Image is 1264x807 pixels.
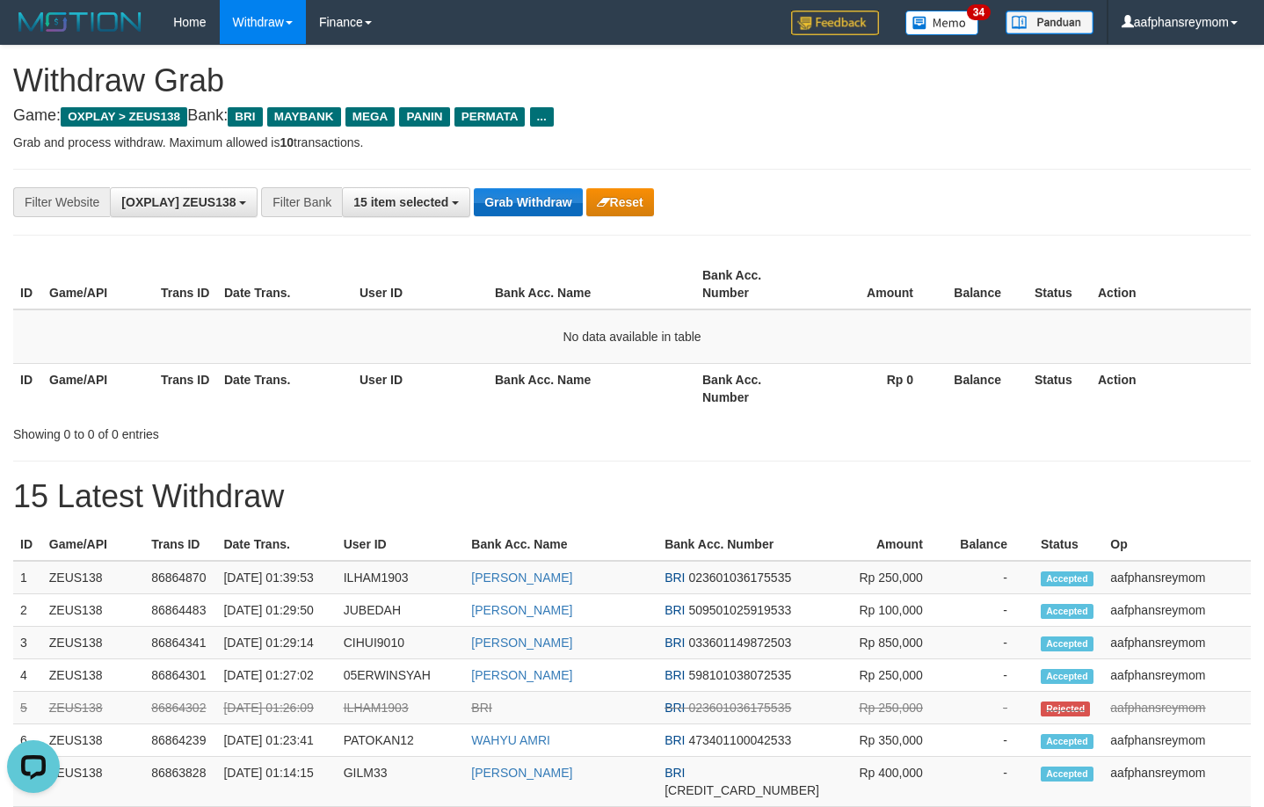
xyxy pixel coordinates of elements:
[144,692,216,724] td: 86864302
[352,259,488,309] th: User ID
[949,659,1034,692] td: -
[1041,767,1093,782] span: Accepted
[13,627,42,659] td: 3
[399,107,449,127] span: PANIN
[454,107,526,127] span: PERMATA
[13,107,1251,125] h4: Game: Bank:
[1041,734,1093,749] span: Accepted
[337,627,465,659] td: CIHUI9010
[144,627,216,659] td: 86864341
[353,195,448,209] span: 15 item selected
[1103,724,1251,757] td: aafphansreymom
[464,528,657,561] th: Bank Acc. Name
[1103,757,1251,807] td: aafphansreymom
[940,259,1028,309] th: Balance
[7,7,60,60] button: Open LiveChat chat widget
[216,659,336,692] td: [DATE] 01:27:02
[586,188,654,216] button: Reset
[1103,561,1251,594] td: aafphansreymom
[1028,363,1091,413] th: Status
[13,479,1251,514] h1: 15 Latest Withdraw
[665,701,685,715] span: BRI
[42,659,144,692] td: ZEUS138
[144,724,216,757] td: 86864239
[1103,627,1251,659] td: aafphansreymom
[695,363,807,413] th: Bank Acc. Number
[13,187,110,217] div: Filter Website
[144,659,216,692] td: 86864301
[13,63,1251,98] h1: Withdraw Grab
[121,195,236,209] span: [OXPLAY] ZEUS138
[144,594,216,627] td: 86864483
[42,561,144,594] td: ZEUS138
[13,528,42,561] th: ID
[42,363,154,413] th: Game/API
[345,107,396,127] span: MEGA
[826,724,949,757] td: Rp 350,000
[488,259,695,309] th: Bank Acc. Name
[216,627,336,659] td: [DATE] 01:29:14
[488,363,695,413] th: Bank Acc. Name
[1091,363,1251,413] th: Action
[665,636,685,650] span: BRI
[13,724,42,757] td: 6
[471,636,572,650] a: [PERSON_NAME]
[688,571,791,585] span: Copy 023601036175535 to clipboard
[471,733,550,747] a: WAHYU AMRI
[826,659,949,692] td: Rp 250,000
[13,692,42,724] td: 5
[665,603,685,617] span: BRI
[530,107,554,127] span: ...
[144,561,216,594] td: 86864870
[1041,604,1093,619] span: Accepted
[1041,669,1093,684] span: Accepted
[665,733,685,747] span: BRI
[267,107,341,127] span: MAYBANK
[471,766,572,780] a: [PERSON_NAME]
[42,627,144,659] td: ZEUS138
[217,363,352,413] th: Date Trans.
[471,571,572,585] a: [PERSON_NAME]
[1028,259,1091,309] th: Status
[665,766,685,780] span: BRI
[967,4,991,20] span: 34
[949,757,1034,807] td: -
[216,528,336,561] th: Date Trans.
[228,107,262,127] span: BRI
[1041,571,1093,586] span: Accepted
[337,724,465,757] td: PATOKAN12
[337,561,465,594] td: ILHAM1903
[807,363,940,413] th: Rp 0
[665,668,685,682] span: BRI
[688,603,791,617] span: Copy 509501025919533 to clipboard
[665,571,685,585] span: BRI
[13,363,42,413] th: ID
[949,528,1034,561] th: Balance
[695,259,807,309] th: Bank Acc. Number
[657,528,826,561] th: Bank Acc. Number
[216,724,336,757] td: [DATE] 01:23:41
[791,11,879,35] img: Feedback.jpg
[110,187,258,217] button: [OXPLAY] ZEUS138
[949,561,1034,594] td: -
[1006,11,1093,34] img: panduan.png
[13,259,42,309] th: ID
[42,757,144,807] td: ZEUS138
[1041,636,1093,651] span: Accepted
[337,692,465,724] td: ILHAM1903
[688,636,791,650] span: Copy 033601149872503 to clipboard
[940,363,1028,413] th: Balance
[13,594,42,627] td: 2
[337,594,465,627] td: JUBEDAH
[13,659,42,692] td: 4
[1103,528,1251,561] th: Op
[1091,259,1251,309] th: Action
[42,692,144,724] td: ZEUS138
[42,259,154,309] th: Game/API
[337,659,465,692] td: 05ERWINSYAH
[688,733,791,747] span: Copy 473401100042533 to clipboard
[337,528,465,561] th: User ID
[154,363,217,413] th: Trans ID
[13,561,42,594] td: 1
[826,561,949,594] td: Rp 250,000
